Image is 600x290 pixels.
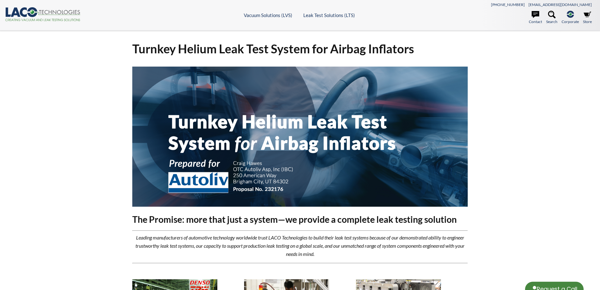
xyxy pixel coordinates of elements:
a: [PHONE_NUMBER] [491,2,525,7]
a: Store [583,11,592,25]
em: Leading manufacturers of automotive technology worldwide trust LACO Technologies to build their l... [135,234,465,257]
span: Corporate [562,19,579,25]
h2: The Promise: more that just a system—we provide a complete leak testing solution [132,214,468,225]
a: Contact [529,11,542,25]
a: Vacuum Solutions (LVS) [244,12,292,18]
a: Search [546,11,557,25]
a: [EMAIL_ADDRESS][DOMAIN_NAME] [529,2,592,7]
a: Leak Test Solutions (LTS) [303,12,355,18]
h1: Turnkey Helium Leak Test System for Airbag Inflators [132,41,468,56]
